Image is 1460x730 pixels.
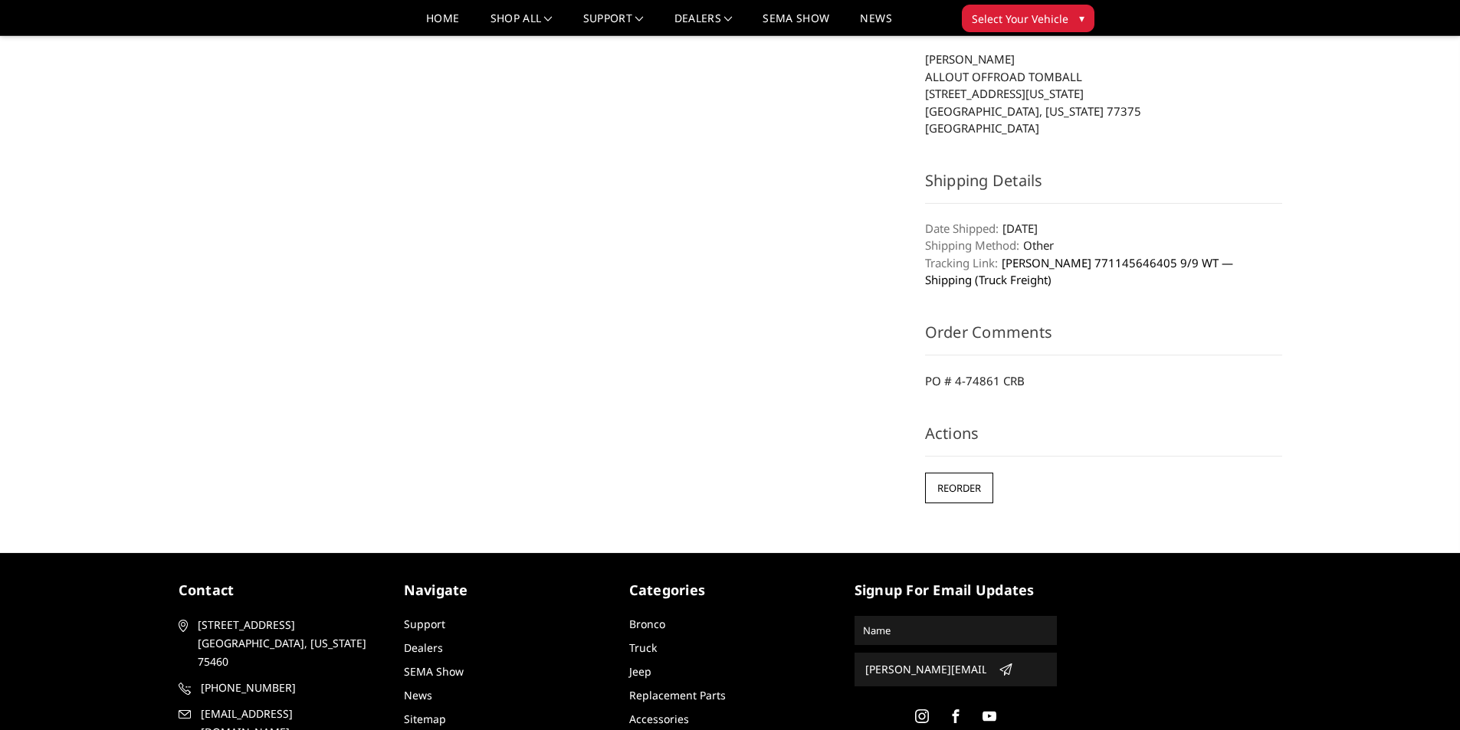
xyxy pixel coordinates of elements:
h5: Navigate [404,580,606,601]
a: Dealers [404,640,443,655]
a: News [860,13,891,35]
li: [GEOGRAPHIC_DATA], [US_STATE] 77375 [925,103,1282,120]
a: [PHONE_NUMBER] [179,679,381,697]
a: Truck [629,640,657,655]
a: Home [426,13,459,35]
a: Jeep [629,664,651,679]
dt: Date Shipped: [925,220,999,237]
dt: Shipping Method: [925,237,1019,254]
li: [PERSON_NAME] [925,51,1282,68]
a: SEMA Show [404,664,464,679]
dt: Tracking Link: [925,254,998,272]
input: Name [857,618,1055,643]
a: Bronco [629,617,665,631]
li: [GEOGRAPHIC_DATA] [925,119,1282,137]
a: SEMA Show [763,13,829,35]
a: Dealers [674,13,733,35]
span: ▾ [1079,10,1084,26]
a: [PERSON_NAME] 771145646405 9/9 WT — Shipping (Truck Freight) [925,255,1233,288]
a: News [404,688,432,702]
dd: Other [925,237,1282,254]
a: Support [404,617,445,631]
a: Sitemap [404,712,446,726]
dd: [DATE] [925,220,1282,237]
h5: signup for email updates [855,580,1057,601]
input: Email [859,657,992,682]
a: shop all [490,13,553,35]
input: Reorder [925,473,993,503]
a: Accessories [629,712,689,726]
h3: Actions [925,422,1282,457]
iframe: Chat Widget [1383,656,1460,730]
li: [STREET_ADDRESS][US_STATE] [925,85,1282,103]
button: Select Your Vehicle [962,5,1094,32]
a: Support [583,13,644,35]
span: Select Your Vehicle [972,11,1068,27]
h3: Order Comments [925,321,1282,355]
span: [STREET_ADDRESS] [GEOGRAPHIC_DATA], [US_STATE] 75460 [198,616,376,671]
h3: Shipping Details [925,169,1282,204]
span: [PHONE_NUMBER] [201,679,379,697]
li: ALLOUT OFFROAD TOMBALL [925,68,1282,86]
a: Replacement Parts [629,688,726,702]
p: PO # 4-74861 CRB [925,372,1282,390]
h5: Categories [629,580,832,601]
h5: contact [179,580,381,601]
